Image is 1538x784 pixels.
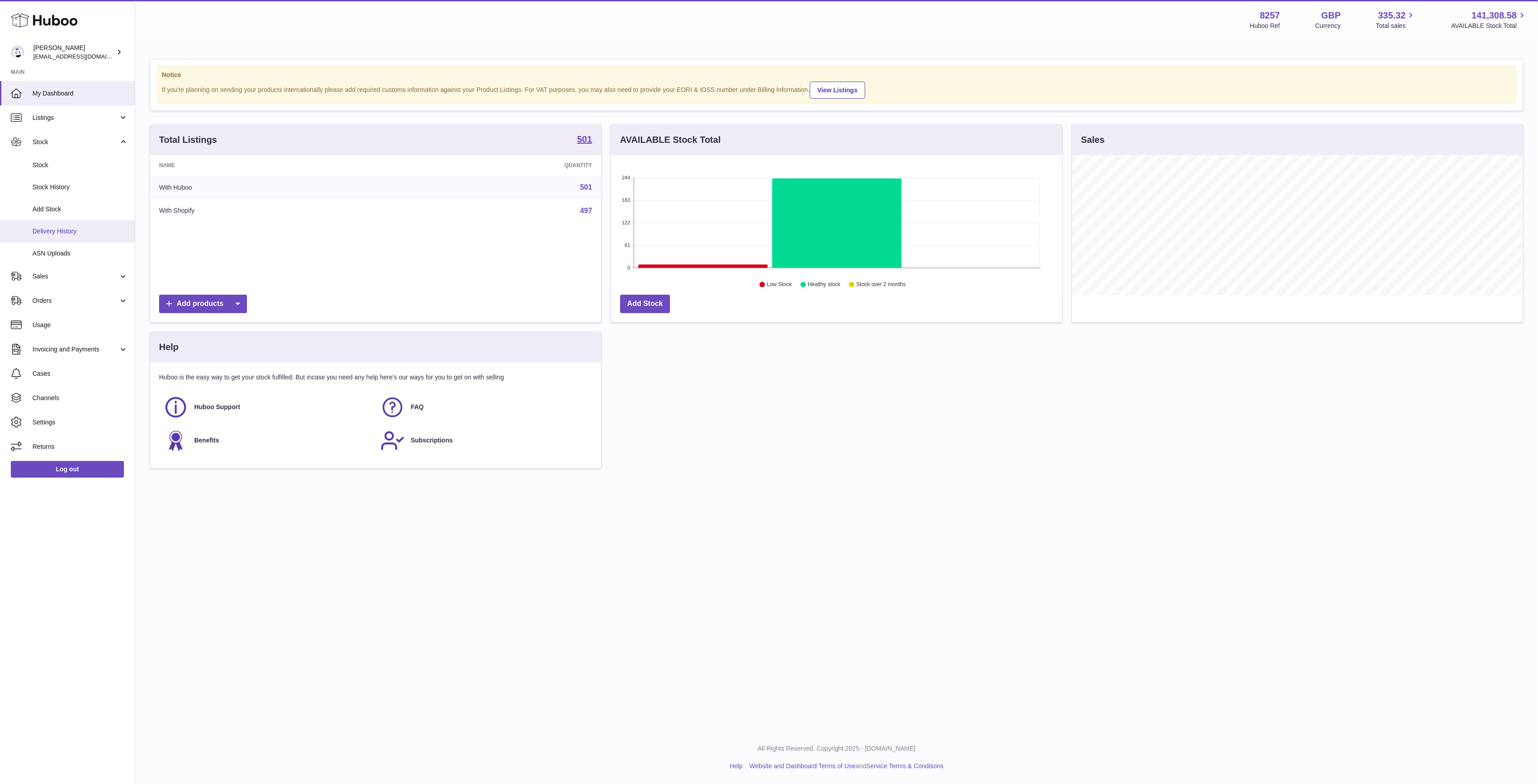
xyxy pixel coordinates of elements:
a: 141,308.58 AVAILABLE Stock Total [1451,9,1527,30]
h3: Help [159,341,178,353]
a: Website and Dashboard Terms of Use [749,762,856,770]
a: 501 [580,183,592,191]
span: Stock History [32,183,128,191]
th: Quantity [393,155,601,176]
a: Add Stock [620,295,670,313]
span: Returns [32,442,128,451]
div: If you're planning on sending your products internationally please add required customs informati... [162,80,1511,99]
a: Service Terms & Conditions [866,762,944,770]
img: don@skinsgolf.com [11,46,24,59]
text: Low Stock [767,282,792,288]
span: Settings [32,418,128,427]
text: 183 [622,197,630,203]
text: Stock over 2 months [857,282,906,288]
span: Usage [32,321,128,329]
span: Invoicing and Payments [32,345,119,354]
span: My Dashboard [32,89,128,98]
a: Help [730,762,743,770]
div: Currency [1315,22,1341,30]
span: Subscriptions [411,436,453,445]
text: 244 [622,175,630,180]
span: AVAILABLE Stock Total [1451,22,1527,30]
td: With Shopify [150,199,393,223]
text: Healthy stock [808,282,841,288]
span: Add Stock [32,205,128,214]
a: 335.32 Total sales [1376,9,1416,30]
strong: 8257 [1260,9,1280,22]
a: Subscriptions [380,428,588,453]
span: 335.32 [1378,9,1406,22]
text: 0 [627,265,630,270]
span: Sales [32,272,119,281]
span: Total sales [1376,22,1416,30]
li: and [746,762,944,770]
a: Huboo Support [164,395,371,419]
span: ASN Uploads [32,249,128,258]
strong: Notice [162,71,1511,79]
a: 497 [580,207,592,214]
a: Log out [11,461,124,477]
span: Cases [32,369,128,378]
span: Stock [32,138,119,146]
a: Add products [159,295,247,313]
span: Channels [32,394,128,402]
p: All Rights Reserved. Copyright 2025 - [DOMAIN_NAME] [142,744,1531,753]
span: Huboo Support [194,403,240,411]
text: 122 [622,220,630,225]
h3: AVAILABLE Stock Total [620,134,721,146]
strong: 501 [577,135,592,144]
text: 61 [625,242,630,248]
div: Huboo Ref [1250,22,1280,30]
span: Listings [32,114,119,122]
a: Benefits [164,428,371,453]
span: Delivery History [32,227,128,236]
h3: Total Listings [159,134,217,146]
span: FAQ [411,403,424,411]
span: Orders [32,296,119,305]
span: 141,308.58 [1472,9,1517,22]
a: View Listings [810,82,865,99]
div: [PERSON_NAME] [33,44,114,61]
span: Stock [32,161,128,169]
h3: Sales [1081,134,1104,146]
a: 501 [577,135,592,146]
strong: GBP [1321,9,1341,22]
th: Name [150,155,393,176]
span: Benefits [194,436,219,445]
p: Huboo is the easy way to get your stock fulfilled. But incase you need any help here's our ways f... [159,373,592,382]
span: [EMAIL_ADDRESS][DOMAIN_NAME] [33,53,132,60]
a: FAQ [380,395,588,419]
td: With Huboo [150,176,393,199]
